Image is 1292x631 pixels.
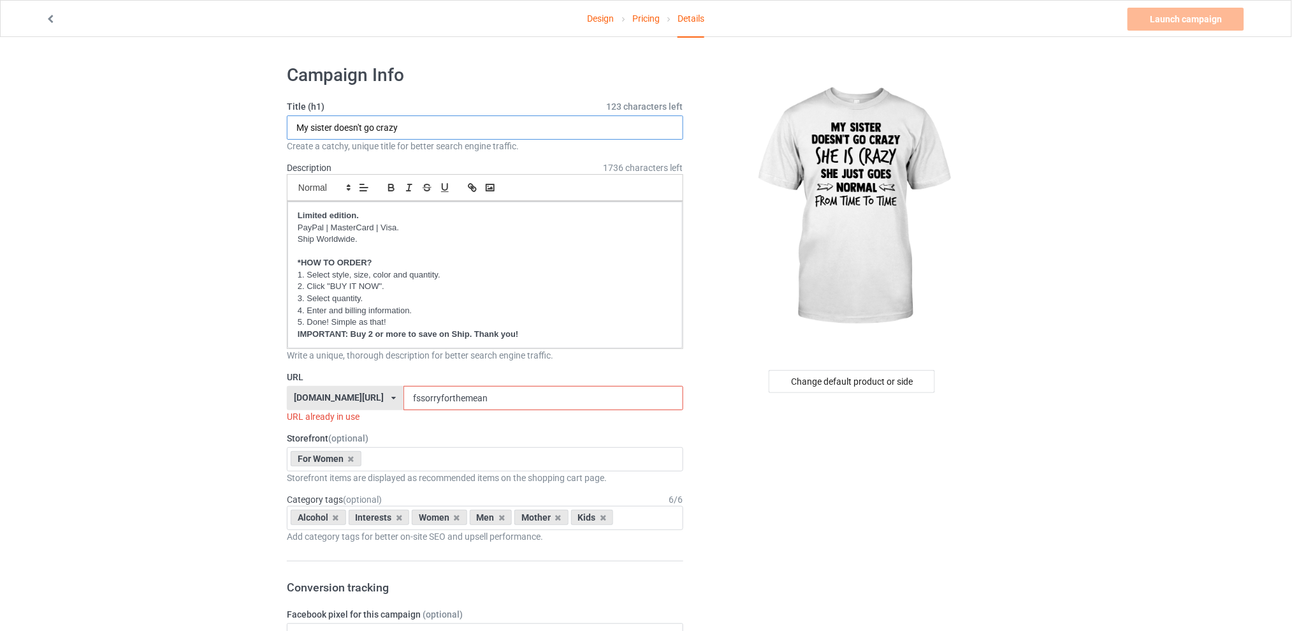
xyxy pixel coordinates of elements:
[287,432,683,445] label: Storefront
[343,494,382,505] span: (optional)
[287,349,683,362] div: Write a unique, thorough description for better search engine traffic.
[669,493,683,506] div: 6 / 6
[769,370,935,393] div: Change default product or side
[287,371,683,383] label: URL
[298,281,672,293] p: 2. Click "BUY IT NOW".
[298,329,518,339] strong: IMPORTANT: Buy 2 or more to save on Ship. Thank you!
[607,100,683,113] span: 123 characters left
[423,609,463,620] span: (optional)
[298,234,672,246] p: Ship Worldwide.
[291,510,346,525] div: Alcohol
[298,222,672,234] p: PayPal | MasterCard | Visa.
[287,580,683,595] h3: Conversion tracking
[287,530,683,543] div: Add category tags for better on-site SEO and upsell performance.
[604,161,683,174] span: 1736 characters left
[328,433,368,443] span: (optional)
[287,493,382,506] label: Category tags
[287,608,683,621] label: Facebook pixel for this campaign
[287,471,683,484] div: Storefront items are displayed as recommended items on the shopping cart page.
[298,258,372,267] strong: *HOW TO ORDER?
[588,1,614,36] a: Design
[287,163,331,173] label: Description
[470,510,512,525] div: Men
[571,510,614,525] div: Kids
[298,316,672,329] p: 5. Done! Simple as that!
[287,140,683,152] div: Create a catchy, unique title for better search engine traffic.
[298,269,672,281] p: 1. Select style, size, color and quantity.
[349,510,410,525] div: Interests
[287,64,683,87] h1: Campaign Info
[412,510,467,525] div: Women
[287,410,683,423] div: URL already in use
[678,1,704,38] div: Details
[291,451,361,466] div: For Women
[298,211,359,220] strong: Limited edition.
[294,393,384,402] div: [DOMAIN_NAME][URL]
[514,510,569,525] div: Mother
[298,305,672,317] p: 4. Enter and billing information.
[632,1,660,36] a: Pricing
[298,293,672,305] p: 3. Select quantity.
[287,100,683,113] label: Title (h1)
